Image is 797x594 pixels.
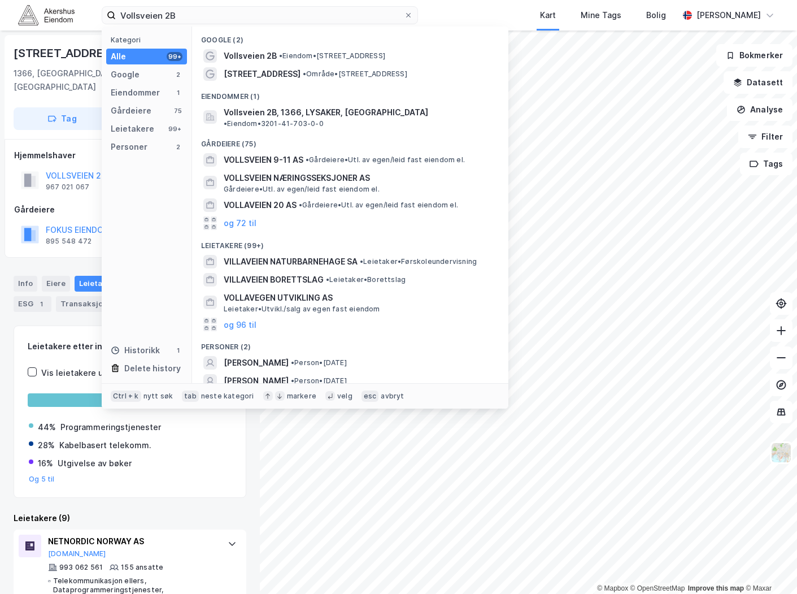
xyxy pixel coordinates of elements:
[14,44,124,62] div: [STREET_ADDRESS]
[279,51,282,60] span: •
[287,392,316,401] div: markere
[59,439,151,452] div: Kabelbasert telekomm.
[192,27,508,47] div: Google (2)
[38,457,53,470] div: 16%
[740,153,792,175] button: Tags
[360,257,363,266] span: •
[224,185,380,194] span: Gårdeiere • Utl. av egen/leid fast eiendom el.
[14,149,246,162] div: Hjemmelshaver
[167,124,182,133] div: 99+
[14,511,246,525] div: Leietakere (9)
[111,68,140,81] div: Google
[646,8,666,22] div: Bolig
[111,140,147,154] div: Personer
[741,540,797,594] div: Kontrollprogram for chat
[182,391,199,402] div: tab
[14,203,246,216] div: Gårdeiere
[291,376,347,385] span: Person • [DATE]
[29,475,55,484] button: Og 5 til
[14,107,111,130] button: Tag
[192,83,508,103] div: Eiendommer (1)
[291,376,294,385] span: •
[111,391,141,402] div: Ctrl + k
[224,356,289,370] span: [PERSON_NAME]
[224,198,297,212] span: VOLLAVEIEN 20 AS
[173,142,182,151] div: 2
[111,344,160,357] div: Historikk
[111,50,126,63] div: Alle
[14,296,51,312] div: ESG
[111,86,160,99] div: Eiendommer
[28,340,232,353] div: Leietakere etter industri
[337,392,352,401] div: velg
[42,276,70,292] div: Eiere
[279,51,385,60] span: Eiendom • [STREET_ADDRESS]
[41,366,149,380] div: Vis leietakere uten ansatte
[303,70,407,79] span: Område • [STREET_ADDRESS]
[46,237,92,246] div: 895 548 472
[38,420,56,434] div: 44%
[727,98,792,121] button: Analyse
[224,318,256,331] button: og 96 til
[111,36,187,44] div: Kategori
[360,257,477,266] span: Leietaker • Førskoleundervisning
[597,584,628,592] a: Mapbox
[224,374,289,388] span: [PERSON_NAME]
[362,391,379,402] div: esc
[306,155,465,164] span: Gårdeiere • Utl. av egen/leid fast eiendom el.
[540,8,556,22] div: Kart
[173,106,182,115] div: 75
[688,584,744,592] a: Improve this map
[192,131,508,151] div: Gårdeiere (75)
[111,122,154,136] div: Leietakere
[167,52,182,61] div: 99+
[581,8,621,22] div: Mine Tags
[326,275,406,284] span: Leietaker • Borettslag
[124,362,181,375] div: Delete history
[716,44,792,67] button: Bokmerker
[299,201,302,209] span: •
[192,232,508,253] div: Leietakere (99+)
[738,125,792,148] button: Filter
[291,358,347,367] span: Person • [DATE]
[48,549,106,558] button: [DOMAIN_NAME]
[224,273,324,287] span: VILLAVEIEN BORETTSLAG
[75,276,137,292] div: Leietakere
[224,49,277,63] span: Vollsveien 2B
[201,392,254,401] div: neste kategori
[770,442,792,463] img: Z
[224,305,380,314] span: Leietaker • Utvikl./salg av egen fast eiendom
[326,275,329,284] span: •
[56,296,133,312] div: Transaksjoner
[173,88,182,97] div: 1
[192,333,508,354] div: Personer (2)
[224,67,300,81] span: [STREET_ADDRESS]
[291,358,294,367] span: •
[303,70,306,78] span: •
[630,584,685,592] a: OpenStreetMap
[224,255,358,268] span: VILLAVEIEN NATURBARNEHAGE SA
[381,392,404,401] div: avbryt
[46,183,89,192] div: 967 021 067
[111,104,151,118] div: Gårdeiere
[116,7,404,24] input: Søk på adresse, matrikkel, gårdeiere, leietakere eller personer
[224,216,256,230] button: og 72 til
[143,392,173,401] div: nytt søk
[60,420,161,434] div: Programmeringstjenester
[14,276,37,292] div: Info
[38,439,55,452] div: 28%
[224,291,495,305] span: VOLLAVEGEN UTVIKLING AS
[224,119,227,128] span: •
[59,563,103,572] div: 993 062 561
[173,70,182,79] div: 2
[224,106,428,119] span: Vollsveien 2B, 1366, LYSAKER, [GEOGRAPHIC_DATA]
[48,535,216,548] div: NETNORDIC NORWAY AS
[224,171,495,185] span: VOLLSVEIEN NÆRINGSSEKSJONER AS
[58,457,132,470] div: Utgivelse av bøker
[224,119,324,128] span: Eiendom • 3201-41-703-0-0
[741,540,797,594] iframe: Chat Widget
[696,8,761,22] div: [PERSON_NAME]
[18,5,75,25] img: akershus-eiendom-logo.9091f326c980b4bce74ccdd9f866810c.svg
[306,155,309,164] span: •
[36,298,47,310] div: 1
